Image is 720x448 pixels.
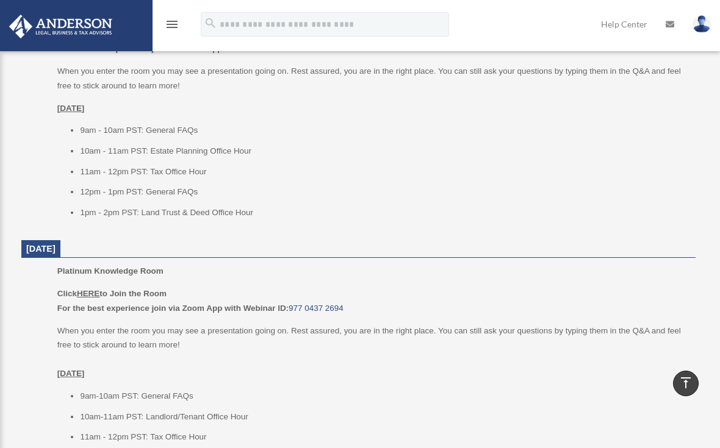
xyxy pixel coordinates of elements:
a: vertical_align_top [673,371,699,396]
span: [DATE] [26,244,56,254]
li: 11am - 12pm PST: Tax Office Hour [80,430,687,444]
a: menu [165,21,179,32]
p: When you enter the room you may see a presentation going on. Rest assured, you are in the right p... [57,64,687,93]
img: Anderson Advisors Platinum Portal [5,15,116,38]
a: 977 0437 2694 [289,304,344,313]
li: 10am - 11am PST: Estate Planning Office Hour [80,144,687,158]
li: 11am - 12pm PST: Tax Office Hour [80,165,687,179]
img: User Pic [693,15,711,33]
u: [DATE] [57,104,85,113]
u: HERE [77,289,99,298]
li: 1pm - 2pm PST: Land Trust & Deed Office Hour [80,205,687,220]
span: Platinum Knowledge Room [57,266,164,276]
i: search [204,16,217,30]
li: 9am - 10am PST: General FAQs [80,123,687,138]
p: When you enter the room you may see a presentation going on. Rest assured, you are in the right p... [57,324,687,381]
b: Click to Join the Room [57,289,167,298]
u: [DATE] [57,369,85,378]
li: 9am-10am PST: General FAQs [80,389,687,404]
li: 12pm - 1pm PST: General FAQs [80,185,687,199]
li: 10am-11am PST: Landlord/Tenant Office Hour [80,410,687,424]
b: For the best experience join via Zoom App with Webinar ID: [57,304,289,313]
i: vertical_align_top [679,375,693,390]
i: menu [165,17,179,32]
